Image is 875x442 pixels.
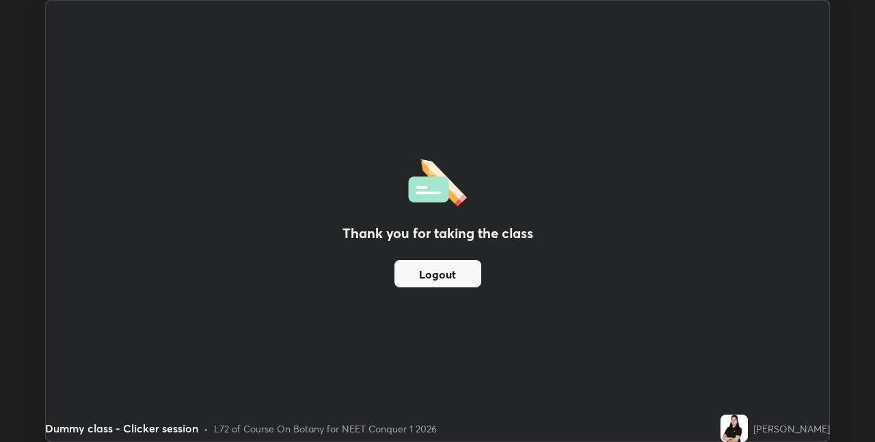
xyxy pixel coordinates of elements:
[721,415,748,442] img: f4a5c7a436c14979aac81bfcec30b095.jpg
[753,421,830,436] div: [PERSON_NAME]
[342,223,533,244] h2: Thank you for taking the class
[45,420,198,437] div: Dummy class - Clicker session
[394,260,481,287] button: Logout
[204,421,208,436] div: •
[214,421,437,436] div: L72 of Course On Botany for NEET Conquer 1 2026
[408,155,467,207] img: offlineFeedback.1438e8b3.svg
